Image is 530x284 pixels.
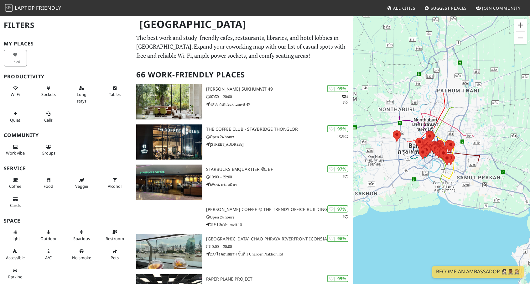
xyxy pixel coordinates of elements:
img: LaptopFriendly [5,4,13,12]
h3: My Places [4,41,129,47]
img: Starbucks Reserve Chao Phraya Riverfront ICONSIAM [136,234,202,269]
p: 2 1 [342,93,348,105]
span: People working [6,150,25,156]
p: 49 99 ถนน Sukhumvit 49 [206,101,353,107]
button: Spacious [70,227,93,244]
span: Alcohol [108,183,122,189]
img: THE COFFEE CLUB - Staybridge Thonglor [136,124,202,160]
h3: [PERSON_NAME] Sukhumvit 49 [206,87,353,92]
h1: [GEOGRAPHIC_DATA] [134,16,352,33]
a: Starbucks Reserve Chao Phraya Riverfront ICONSIAM | 96% [GEOGRAPHIC_DATA] Chao Phraya Riverfront ... [132,234,353,269]
button: Tables [103,83,126,100]
span: Air conditioned [45,255,52,260]
p: 10:00 – 20:00 [206,244,353,250]
button: A/C [37,246,60,263]
span: Suggest Places [431,5,467,11]
img: Starbucks EmQuartier ชั้น BF [136,165,202,200]
p: 1 [343,214,348,220]
button: Verkleinern [514,32,527,44]
div: | 95% [327,275,348,282]
p: The best work and study-friendly cafes, restaurants, libraries, and hotel lobbies in [GEOGRAPHIC_... [136,33,350,60]
img: Kay’s Sukhumvit 49 [136,84,202,119]
span: Parking [8,274,23,280]
span: Smoke free [72,255,91,260]
button: Work vibe [4,142,27,158]
span: Quiet [10,117,20,123]
h3: Community [4,132,129,138]
div: | 99% [327,125,348,132]
span: Power sockets [41,92,56,97]
button: Cards [4,194,27,211]
button: Long stays [70,83,93,106]
span: Outdoor area [40,236,57,241]
span: Credit cards [10,202,21,208]
span: Accessible [6,255,25,260]
button: Accessible [4,246,27,263]
h3: [PERSON_NAME] Coffee @ The Trendy Office Building [206,207,353,212]
div: | 96% [327,235,348,242]
button: Quiet [4,108,27,125]
a: THE COFFEE CLUB - Staybridge Thonglor | 99% 11 THE COFFEE CLUB - Staybridge Thonglor Open 24 hour... [132,124,353,160]
span: Spacious [73,236,90,241]
p: 219 1 Sukhumvit 15 [206,222,353,228]
div: | 97% [327,205,348,213]
a: Starbucks EmQuartier ชั้น BF | 97% 1 Starbucks EmQuartier ชั้น BF 10:00 – 22:00 693 ซ. พร้อมมิตร [132,165,353,200]
h3: Paper Plane Project [206,276,353,282]
span: Join Community [482,5,521,11]
h3: [GEOGRAPHIC_DATA] Chao Phraya Riverfront ICONSIAM [206,236,353,242]
button: Sockets [37,83,60,100]
button: No smoke [70,246,93,263]
p: Open 24 hours [206,214,353,220]
button: Coffee [4,175,27,192]
button: Alcohol [103,175,126,192]
button: Parking [4,265,27,282]
a: Become an Ambassador 🤵🏻‍♀️🤵🏾‍♂️🤵🏼‍♀️ [432,266,524,278]
p: Open 24 hours [206,134,353,140]
h2: 66 Work-Friendly Places [136,65,350,84]
button: Outdoor [37,227,60,244]
div: | 97% [327,165,348,172]
span: Food [44,183,53,189]
h3: Productivity [4,74,129,80]
button: Food [37,175,60,192]
span: Natural light [10,236,20,241]
a: LaptopFriendly LaptopFriendly [5,3,61,14]
a: Kay’s Sukhumvit 49 | 99% 21 [PERSON_NAME] Sukhumvit 49 07:30 – 20:00 49 99 ถนน Sukhumvit 49 [132,84,353,119]
span: Group tables [42,150,55,156]
p: 299 ไอคอนสยาม ชั้นที่ 1 Charoen Nakhon Rd [206,251,353,257]
h2: Filters [4,16,129,35]
h3: THE COFFEE CLUB - Staybridge Thonglor [206,127,353,132]
span: Laptop [15,4,35,11]
button: Groups [37,142,60,158]
h3: Starbucks EmQuartier ชั้น BF [206,167,353,172]
span: Friendly [36,4,61,11]
button: Light [4,227,27,244]
span: Coffee [9,183,21,189]
h3: Space [4,218,129,224]
p: 1 1 [337,134,348,139]
span: Pet friendly [111,255,119,260]
p: 10:00 – 22:00 [206,174,353,180]
p: 07:30 – 20:00 [206,94,353,100]
button: Restroom [103,227,126,244]
p: [STREET_ADDRESS] [206,141,353,147]
button: Pets [103,246,126,263]
button: Veggie [70,175,93,192]
p: 693 ซ. พร้อมมิตร [206,181,353,187]
button: Wi-Fi [4,83,27,100]
span: Video/audio calls [44,117,53,123]
button: Calls [37,108,60,125]
span: Veggie [75,183,88,189]
span: All Cities [393,5,415,11]
h3: Service [4,166,129,171]
a: | 97% 1 [PERSON_NAME] Coffee @ The Trendy Office Building Open 24 hours 219 1 Sukhumvit 15 [132,205,353,229]
span: Restroom [106,236,124,241]
a: All Cities [384,3,418,14]
a: Join Community [473,3,523,14]
button: Vergrößern [514,19,527,31]
span: Work-friendly tables [109,92,121,97]
div: | 99% [327,85,348,92]
span: Long stays [77,92,86,103]
p: 1 [343,174,348,180]
span: Stable Wi-Fi [11,92,20,97]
